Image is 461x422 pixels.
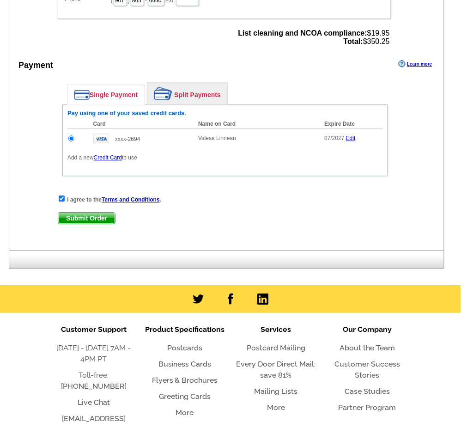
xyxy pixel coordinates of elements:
[255,387,298,396] a: Mailing Lists
[58,213,115,224] span: Submit Order
[154,87,172,100] img: split-payment.png
[194,119,320,129] th: Name on Card
[176,408,194,417] a: More
[238,29,390,46] span: $19.95 $350.25
[48,370,140,392] li: Toll-free:
[18,59,53,72] div: Payment
[67,196,161,203] strong: I agree to the .
[158,360,212,368] a: Business Cards
[115,136,140,142] span: xxxx-2694
[145,325,225,334] span: Product Specifications
[334,360,400,379] a: Customer Success Stories
[346,135,356,141] a: Edit
[61,325,127,334] span: Customer Support
[78,398,110,407] a: Live Chat
[344,37,363,45] strong: Total:
[324,135,344,141] span: 07/2027
[345,387,390,396] a: Case Studies
[198,135,236,141] span: Valesa Linnean
[247,343,305,352] a: Postcard Mailing
[102,196,160,203] a: Terms and Conditions
[61,382,127,391] a: [PHONE_NUMBER]
[93,134,109,143] img: visa.gif
[74,90,90,100] img: single-payment.png
[340,343,395,352] a: About the Team
[159,392,211,401] a: Greeting Cards
[267,403,285,412] a: More
[67,110,383,117] h6: Pay using one of your saved credit cards.
[67,85,145,104] a: Single Payment
[67,153,383,162] p: Add a new to use
[167,343,202,352] a: Postcards
[261,325,291,334] span: Services
[89,119,194,129] th: Card
[152,376,218,385] a: Flyers & Brochures
[147,82,228,104] a: Split Payments
[343,325,392,334] span: Our Company
[399,60,432,67] a: Learn more
[320,119,383,129] th: Expire Date
[48,342,140,365] li: [DATE] - [DATE] 7AM - 4PM PT
[339,403,396,412] a: Partner Program
[237,360,316,379] a: Every Door Direct Mail: save 81%
[94,154,122,161] a: Credit Card
[238,29,367,37] strong: List cleaning and NCOA compliance:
